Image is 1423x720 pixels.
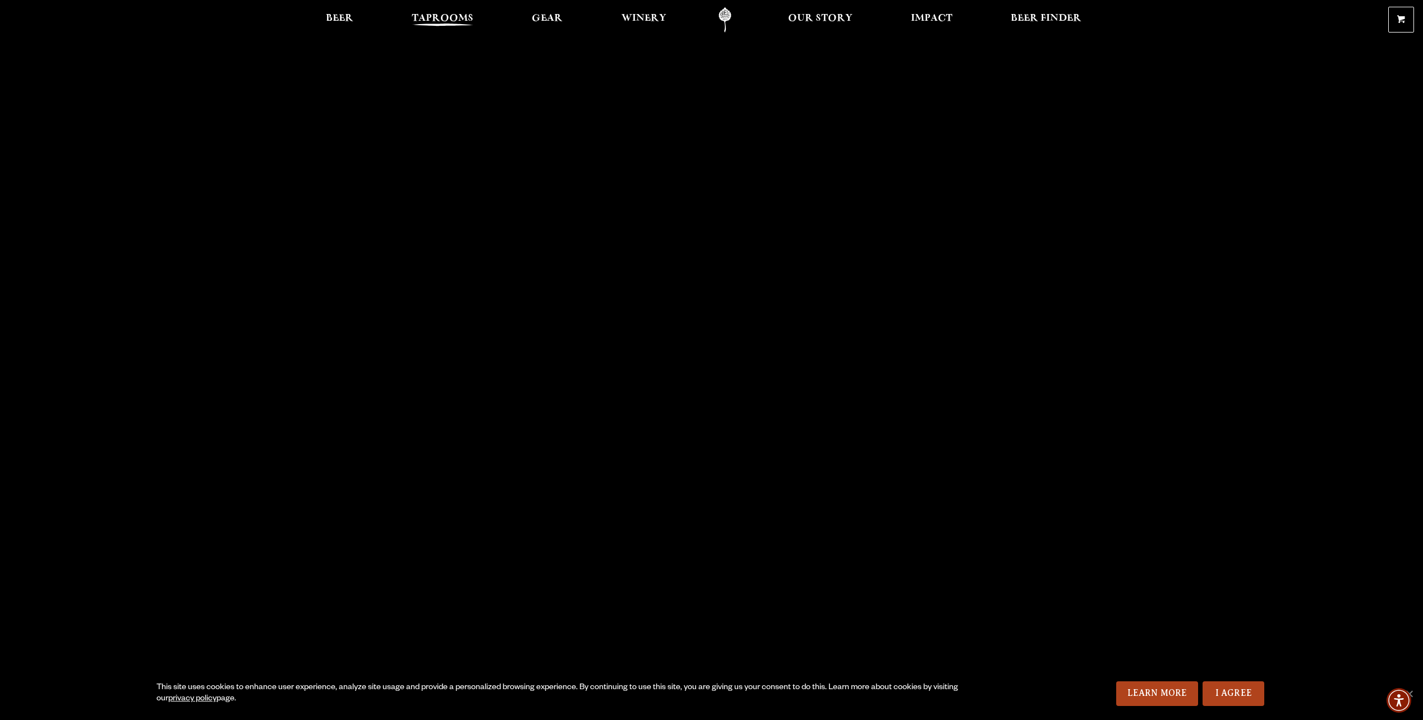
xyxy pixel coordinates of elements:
a: privacy policy [168,695,217,704]
span: Beer Finder [1011,14,1081,23]
a: I Agree [1203,681,1264,706]
a: Beer Finder [1003,7,1089,33]
span: Our Story [788,14,853,23]
a: Impact [904,7,960,33]
a: Our Story [781,7,860,33]
a: Taprooms [404,7,481,33]
span: Impact [911,14,952,23]
span: Beer [326,14,353,23]
span: Taprooms [412,14,473,23]
div: This site uses cookies to enhance user experience, analyze site usage and provide a personalized ... [156,682,977,705]
a: Gear [524,7,570,33]
a: Learn More [1116,681,1199,706]
a: Beer [319,7,361,33]
span: Winery [621,14,666,23]
span: Gear [532,14,563,23]
a: Odell Home [704,7,746,33]
a: Winery [614,7,674,33]
div: Accessibility Menu [1387,688,1411,713]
